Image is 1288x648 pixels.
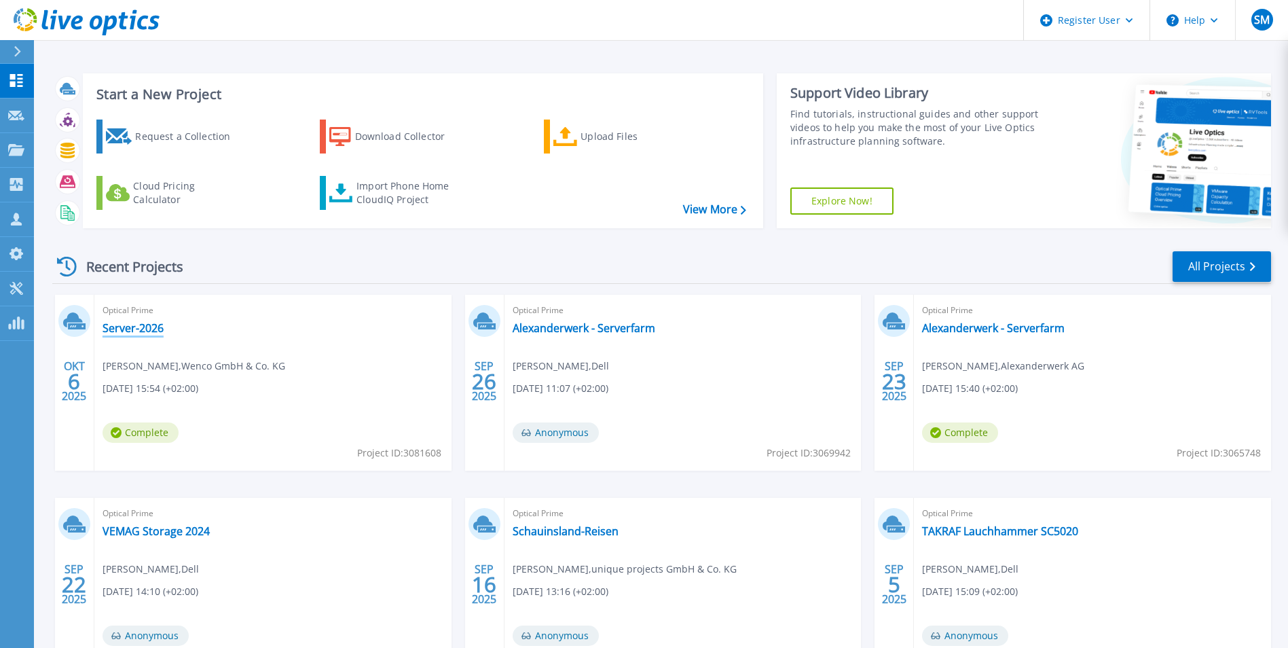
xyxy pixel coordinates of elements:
div: Upload Files [581,123,689,150]
span: Project ID: 3069942 [767,446,851,461]
span: Anonymous [513,626,599,646]
a: Explore Now! [790,187,894,215]
span: [DATE] 15:54 (+02:00) [103,381,198,396]
h3: Start a New Project [96,87,746,102]
span: Complete [922,422,998,443]
span: Complete [103,422,179,443]
div: Find tutorials, instructional guides and other support videos to help you make the most of your L... [790,107,1042,148]
a: Alexanderwerk - Serverfarm [922,321,1065,335]
span: SM [1254,14,1270,25]
span: [PERSON_NAME] , Wenco GmbH & Co. KG [103,359,285,374]
span: Optical Prime [103,303,443,318]
div: Support Video Library [790,84,1042,102]
span: [PERSON_NAME] , Dell [103,562,199,577]
span: 26 [472,376,496,387]
a: Cloud Pricing Calculator [96,176,248,210]
div: Download Collector [355,123,464,150]
span: [PERSON_NAME] , Dell [922,562,1018,577]
span: Project ID: 3081608 [357,446,441,461]
span: Project ID: 3065748 [1177,446,1261,461]
div: SEP 2025 [471,560,497,609]
a: TAKRAF Lauchhammer SC5020 [922,524,1078,538]
div: SEP 2025 [61,560,87,609]
span: 5 [888,579,900,590]
div: Recent Projects [52,250,202,283]
span: [PERSON_NAME] , Dell [513,359,609,374]
a: Schauinsland-Reisen [513,524,619,538]
a: Server-2026 [103,321,164,335]
span: 16 [472,579,496,590]
div: Request a Collection [135,123,244,150]
span: 6 [68,376,80,387]
div: Cloud Pricing Calculator [133,179,242,206]
a: All Projects [1173,251,1271,282]
span: Optical Prime [513,506,853,521]
div: Import Phone Home CloudIQ Project [356,179,462,206]
span: Optical Prime [922,303,1263,318]
span: [DATE] 11:07 (+02:00) [513,381,608,396]
a: Download Collector [320,120,471,154]
span: [PERSON_NAME] , Alexanderwerk AG [922,359,1084,374]
div: SEP 2025 [471,357,497,406]
a: Upload Files [544,120,695,154]
span: [DATE] 13:16 (+02:00) [513,584,608,599]
a: Request a Collection [96,120,248,154]
span: 23 [882,376,906,387]
span: [DATE] 15:09 (+02:00) [922,584,1018,599]
a: View More [683,203,746,216]
span: Anonymous [922,626,1008,646]
div: SEP 2025 [881,560,907,609]
span: 22 [62,579,86,590]
a: Alexanderwerk - Serverfarm [513,321,655,335]
span: [PERSON_NAME] , unique projects GmbH & Co. KG [513,562,737,577]
span: Anonymous [103,626,189,646]
span: Optical Prime [513,303,853,318]
span: Optical Prime [103,506,443,521]
span: [DATE] 14:10 (+02:00) [103,584,198,599]
div: OKT 2025 [61,357,87,406]
a: VEMAG Storage 2024 [103,524,210,538]
div: SEP 2025 [881,357,907,406]
span: Anonymous [513,422,599,443]
span: [DATE] 15:40 (+02:00) [922,381,1018,396]
span: Optical Prime [922,506,1263,521]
